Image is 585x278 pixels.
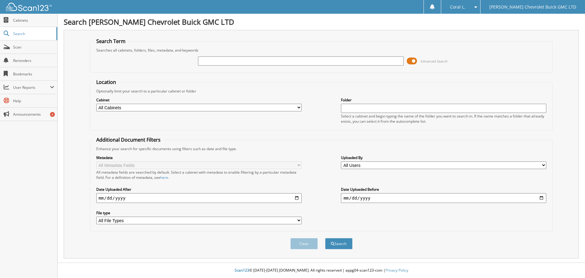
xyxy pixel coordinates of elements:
a: Privacy Policy [385,268,408,273]
span: Scan [13,45,54,50]
button: Search [325,238,353,249]
label: Metadata [96,155,302,160]
button: Clear [290,238,318,249]
span: Help [13,98,54,103]
label: Date Uploaded Before [341,187,546,192]
label: Uploaded By [341,155,546,160]
h1: Search [PERSON_NAME] Chevrolet Buick GMC LTD [64,17,579,27]
legend: Location [93,79,119,85]
div: Optionally limit your search to a particular cabinet or folder [93,88,550,94]
span: Announcements [13,112,54,117]
span: Scan123 [235,268,249,273]
label: Cabinet [96,97,302,103]
span: Search [13,31,53,36]
iframe: Chat Widget [555,249,585,278]
span: Advanced Search [420,59,448,63]
span: [PERSON_NAME] Chevrolet Buick GMC LTD [489,5,576,9]
input: end [341,193,546,203]
input: start [96,193,302,203]
div: © [DATE]-[DATE] [DOMAIN_NAME]. All rights reserved | appg04-scan123-com | [58,263,585,278]
a: here [160,175,168,180]
div: All metadata fields are searched by default. Select a cabinet with metadata to enable filtering b... [96,170,302,180]
div: Enhance your search for specific documents using filters such as date and file type. [93,146,550,151]
legend: Search Term [93,38,129,45]
div: 4 [50,112,55,117]
legend: Additional Document Filters [93,136,164,143]
label: File type [96,210,302,215]
label: Folder [341,97,546,103]
div: Select a cabinet and begin typing the name of the folder you want to search in. If the name match... [341,114,546,124]
span: Cabinets [13,18,54,23]
span: User Reports [13,85,50,90]
label: Date Uploaded After [96,187,302,192]
span: Bookmarks [13,71,54,77]
img: scan123-logo-white.svg [6,3,52,11]
span: Coral L. [450,5,465,9]
div: Searches all cabinets, folders, files, metadata, and keywords [93,48,550,53]
span: Reminders [13,58,54,63]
